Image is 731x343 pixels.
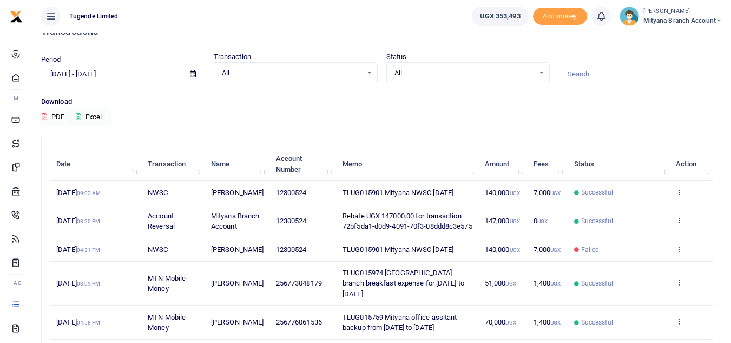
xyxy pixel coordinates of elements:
th: Account Number: activate to sort column ascending [269,147,336,181]
span: TLUG015901 Mityana NWSC [DATE] [343,189,453,197]
span: UGX 353,493 [480,11,521,22]
th: Memo: activate to sort column ascending [337,147,479,181]
a: Add money [533,11,587,20]
small: 04:31 PM [77,247,101,253]
span: MTN Mobile Money [148,274,186,293]
th: Date: activate to sort column descending [50,147,142,181]
small: UGX [505,281,516,287]
span: 140,000 [485,245,520,254]
span: NWSC [148,189,168,197]
span: All [222,68,362,79]
small: [PERSON_NAME] [643,7,722,16]
span: 1,400 [534,279,561,287]
span: 1,400 [534,318,561,326]
span: 7,000 [534,245,561,254]
span: 140,000 [485,189,520,197]
span: NWSC [148,245,168,254]
label: Status [386,51,407,62]
a: logo-small logo-large logo-large [10,12,23,20]
small: UGX [550,247,561,253]
input: select period [41,65,181,83]
span: [PERSON_NAME] [211,318,264,326]
small: UGX [510,218,520,224]
li: Ac [9,274,23,292]
small: UGX [550,281,561,287]
span: Rebate UGX 147000.00 for transaction 72bf5da1-d0d9-4091-70f3-08ddd8c3e575 [343,212,472,231]
th: Status: activate to sort column ascending [568,147,670,181]
p: Download [41,96,722,108]
input: Search [558,65,722,83]
small: UGX [550,190,561,196]
span: Tugende Limited [65,11,123,21]
button: Excel [67,108,111,126]
span: 12300524 [276,189,307,197]
span: 256773048179 [276,279,322,287]
span: Successful [581,216,613,226]
span: MTN Mobile Money [148,313,186,332]
span: Add money [533,8,587,25]
span: [DATE] [56,318,100,326]
label: Transaction [214,51,251,62]
span: 147,000 [485,217,520,225]
span: All [394,68,535,79]
span: [DATE] [56,217,100,225]
small: UGX [505,320,516,326]
span: 51,000 [485,279,516,287]
span: TLUG015759 Mityana office assitant backup from [DATE] to [DATE] [343,313,457,332]
span: 12300524 [276,217,307,225]
span: [DATE] [56,279,100,287]
th: Amount: activate to sort column ascending [479,147,528,181]
span: Successful [581,318,613,327]
span: [PERSON_NAME] [211,189,264,197]
th: Action: activate to sort column ascending [670,147,713,181]
span: TLUG015901 Mityana NWSC [DATE] [343,245,453,254]
a: profile-user [PERSON_NAME] Mityana Branch Account [620,7,722,26]
li: M [9,89,23,107]
span: Mityana Branch Account [643,16,722,25]
small: 03:09 PM [77,281,101,287]
th: Name: activate to sort column ascending [205,147,270,181]
span: TLUG015974 [GEOGRAPHIC_DATA] branch breakfast expense for [DATE] to [DATE] [343,269,464,298]
span: [DATE] [56,245,100,254]
span: [PERSON_NAME] [211,279,264,287]
small: 04:58 PM [77,320,101,326]
span: 70,000 [485,318,516,326]
li: Toup your wallet [533,8,587,25]
span: Successful [581,187,613,197]
span: Mityana Branch Account [211,212,259,231]
a: UGX 353,493 [472,7,529,26]
span: Successful [581,279,613,288]
th: Transaction: activate to sort column ascending [142,147,205,181]
label: Period [41,54,61,65]
small: UGX [510,247,520,253]
small: UGX [510,190,520,196]
span: 12300524 [276,245,307,254]
span: 256776061536 [276,318,322,326]
small: 09:02 AM [77,190,101,196]
th: Fees: activate to sort column ascending [528,147,568,181]
span: [DATE] [56,189,101,197]
img: profile-user [620,7,639,26]
span: [PERSON_NAME] [211,245,264,254]
li: Wallet ballance [467,7,533,26]
small: UGX [537,218,548,224]
span: Failed [581,245,600,255]
span: 0 [534,217,548,225]
span: 7,000 [534,189,561,197]
button: PDF [41,108,65,126]
small: UGX [550,320,561,326]
small: 08:20 PM [77,218,101,224]
span: Account Reversal [148,212,175,231]
img: logo-small [10,10,23,23]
